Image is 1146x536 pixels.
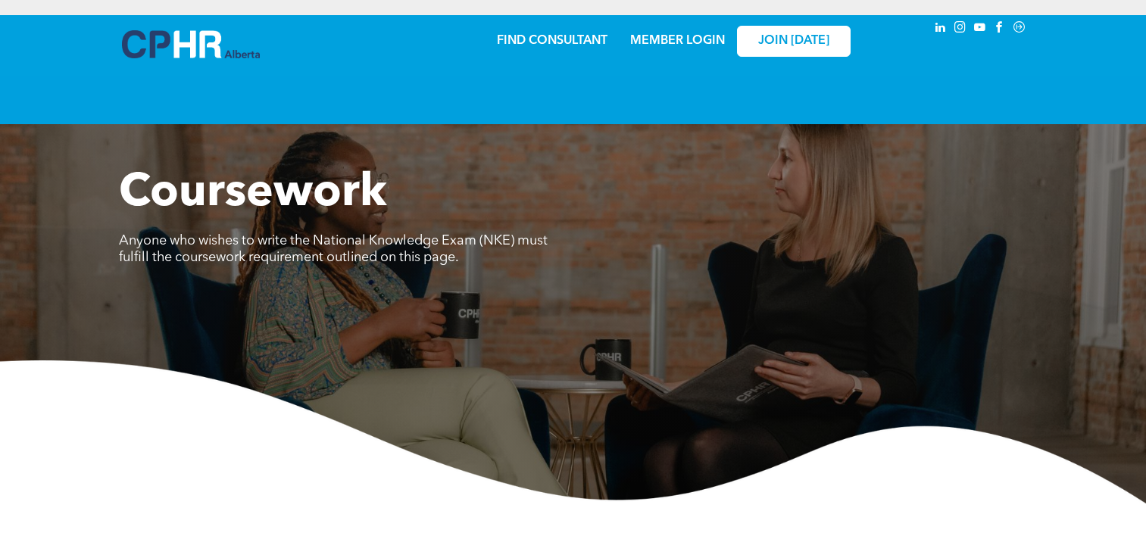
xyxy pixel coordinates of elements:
[119,171,387,217] span: Coursework
[119,234,548,264] span: Anyone who wishes to write the National Knowledge Exam (NKE) must fulfill the coursework requirem...
[122,30,260,58] img: A blue and white logo for cp alberta
[630,35,725,47] a: MEMBER LOGIN
[991,19,1008,39] a: facebook
[952,19,969,39] a: instagram
[758,34,829,48] span: JOIN [DATE]
[737,26,851,57] a: JOIN [DATE]
[497,35,607,47] a: FIND CONSULTANT
[972,19,988,39] a: youtube
[1011,19,1028,39] a: Social network
[932,19,949,39] a: linkedin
